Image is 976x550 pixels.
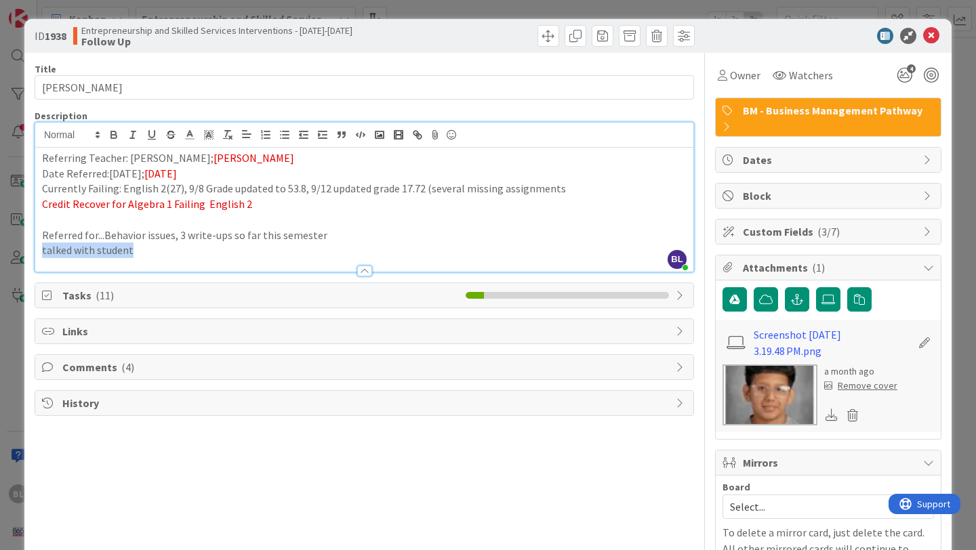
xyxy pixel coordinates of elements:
span: Attachments [743,259,916,276]
b: Follow Up [81,36,352,47]
span: Owner [730,67,760,83]
p: Referring Teacher: [PERSON_NAME]; [42,150,687,166]
span: Watchers [789,67,833,83]
span: Select... [730,497,903,516]
span: Credit Recover for Algebra 1 Failing English 2 [42,197,252,211]
p: Currently Failing: English 2(27), 9/8 Grade updated to 53.8, 9/12 updated grade 17.72 (several mi... [42,181,687,196]
div: Download [824,406,839,424]
span: ( 11 ) [96,289,114,302]
span: BM - Business Management Pathway [743,102,934,119]
span: [DATE] [144,167,177,180]
input: type card name here... [35,75,694,100]
span: ( 4 ) [121,360,134,374]
div: a month ago [824,364,897,379]
span: [PERSON_NAME] [213,151,294,165]
div: Remove cover [824,379,897,393]
span: Links [62,323,669,339]
span: ( 1 ) [812,261,825,274]
span: Board [723,482,750,492]
span: Mirrors [743,454,916,471]
label: Title [35,63,56,75]
span: BL [668,250,687,269]
b: 1938 [45,29,66,43]
span: 4 [907,64,916,73]
span: ( 3/7 ) [817,225,840,238]
span: Dates [743,152,916,168]
span: Entrepreneurship and Skilled Services Interventions - [DATE]-[DATE] [81,25,352,36]
span: History [62,395,669,411]
p: Date Referred:[DATE]; [42,166,687,182]
p: Referred for...Behavior issues, 3 write-ups so far this semester [42,228,687,243]
span: Description [35,110,87,122]
span: Comments [62,359,669,375]
span: Block [743,188,916,204]
a: Screenshot [DATE] 3.19.48 PM.png [754,326,911,359]
span: Support [28,2,62,18]
span: Tasks [62,287,459,303]
p: talked with student [42,242,687,258]
span: Custom Fields [743,224,916,240]
span: ID [35,28,66,44]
